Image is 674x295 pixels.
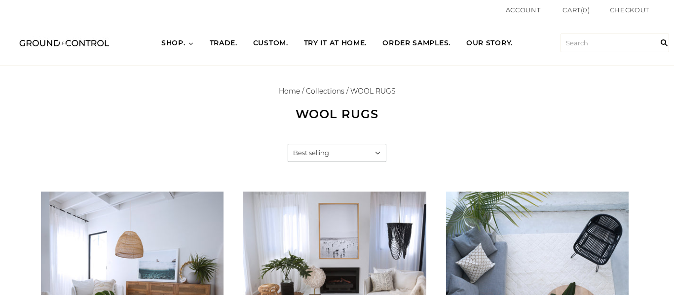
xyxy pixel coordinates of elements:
a: OUR STORY. [458,30,521,57]
a: Collections [306,87,344,96]
span: / [302,87,304,96]
a: TRADE. [202,30,245,57]
span: ORDER SAMPLES. [382,38,450,48]
a: ORDER SAMPLES. [374,30,458,57]
span: CUSTOM. [253,38,288,48]
span: OUR STORY. [466,38,513,48]
span: SHOP. [161,38,186,48]
span: / [346,87,348,96]
span: Cart [562,6,581,14]
span: 0 [583,6,588,14]
input: Search [654,20,674,66]
span: TRADE. [210,38,237,48]
input: Search [561,33,669,52]
a: Home [279,87,300,96]
a: CUSTOM. [245,30,296,57]
a: SHOP. [153,30,202,57]
a: TRY IT AT HOME. [296,30,375,57]
a: Cart(0) [562,5,590,15]
h1: WOOL RUGS [189,107,485,122]
span: TRY IT AT HOME. [304,38,367,48]
span: WOOL RUGS [350,87,396,96]
a: Account [506,6,541,14]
